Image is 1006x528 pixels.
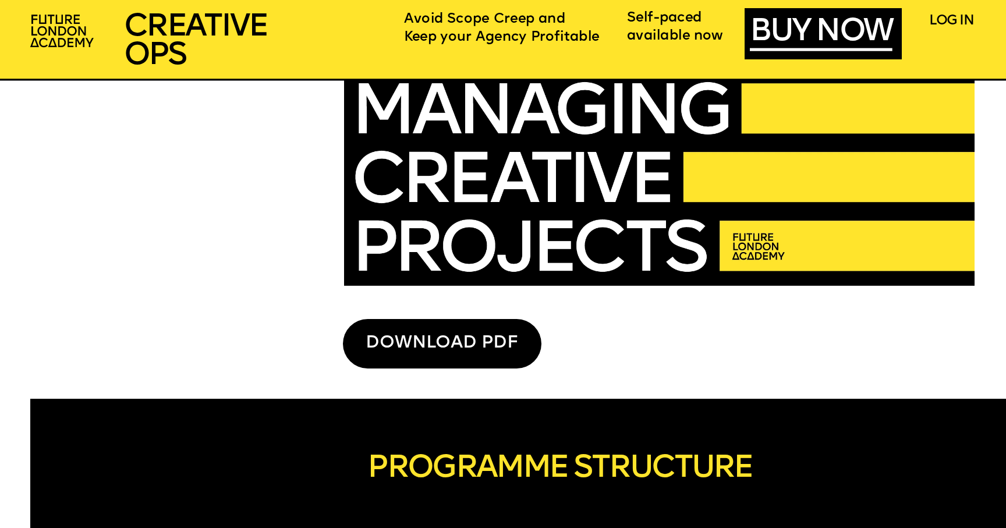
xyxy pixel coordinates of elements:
span: Avoid Scope Creep and [404,12,565,26]
span: Keep your Agency Profitable [404,30,600,44]
a: BUY NOW [750,17,892,51]
span: Self-paced [627,11,702,26]
span: available now [627,29,723,43]
a: LOG IN [929,14,973,29]
span: CREATIVE OPS [124,12,267,72]
img: upload-2f72e7a8-3806-41e8-b55b-d754ac055a4a.png [24,9,102,55]
span: PROGRAMME STRUCTURE [367,453,753,484]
